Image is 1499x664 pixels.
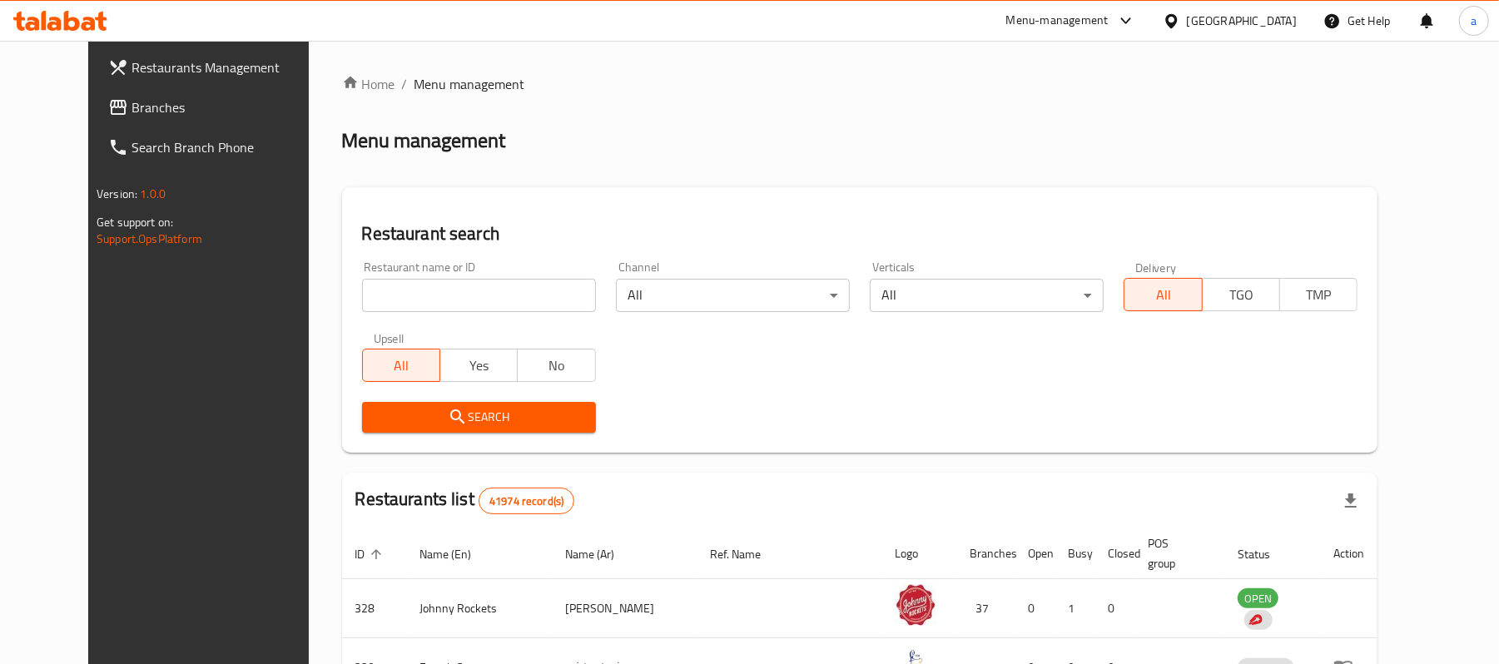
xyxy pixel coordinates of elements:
[1148,533,1204,573] span: POS group
[97,228,202,250] a: Support.OpsPlatform
[552,579,697,638] td: [PERSON_NAME]
[1320,528,1377,579] th: Action
[95,87,339,127] a: Branches
[1131,283,1195,307] span: All
[97,211,173,233] span: Get support on:
[710,544,782,564] span: Ref. Name
[420,544,494,564] span: Name (En)
[402,74,408,94] li: /
[1055,528,1094,579] th: Busy
[95,47,339,87] a: Restaurants Management
[132,97,325,117] span: Branches
[1124,278,1202,311] button: All
[1015,528,1055,579] th: Open
[1202,278,1280,311] button: TGO
[342,579,407,638] td: 328
[895,584,936,626] img: Johnny Rockets
[956,528,1015,579] th: Branches
[517,349,595,382] button: No
[362,349,440,382] button: All
[342,74,395,94] a: Home
[1244,610,1273,630] div: Indicates that the vendor menu management has been moved to DH Catalog service
[881,528,956,579] th: Logo
[362,221,1358,246] h2: Restaurant search
[97,183,137,205] span: Version:
[447,354,511,378] span: Yes
[1006,11,1109,31] div: Menu-management
[616,279,850,312] div: All
[362,279,596,312] input: Search for restaurant name or ID..
[414,74,525,94] span: Menu management
[1055,579,1094,638] td: 1
[355,487,575,514] h2: Restaurants list
[407,579,553,638] td: Johnny Rockets
[1248,612,1263,627] img: delivery hero logo
[439,349,518,382] button: Yes
[1471,12,1477,30] span: a
[524,354,588,378] span: No
[479,488,574,514] div: Total records count
[479,493,573,509] span: 41974 record(s)
[1287,283,1351,307] span: TMP
[370,354,434,378] span: All
[375,407,583,428] span: Search
[1135,261,1177,273] label: Delivery
[132,137,325,157] span: Search Branch Phone
[132,57,325,77] span: Restaurants Management
[374,332,405,344] label: Upsell
[140,183,166,205] span: 1.0.0
[342,127,506,154] h2: Menu management
[1094,528,1134,579] th: Closed
[870,279,1104,312] div: All
[956,579,1015,638] td: 37
[1238,544,1292,564] span: Status
[1209,283,1273,307] span: TGO
[362,402,596,433] button: Search
[1187,12,1297,30] div: [GEOGRAPHIC_DATA]
[565,544,636,564] span: Name (Ar)
[342,74,1378,94] nav: breadcrumb
[1331,481,1371,521] div: Export file
[355,544,387,564] span: ID
[1238,589,1278,608] span: OPEN
[95,127,339,167] a: Search Branch Phone
[1238,588,1278,608] div: OPEN
[1094,579,1134,638] td: 0
[1279,278,1358,311] button: TMP
[1015,579,1055,638] td: 0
